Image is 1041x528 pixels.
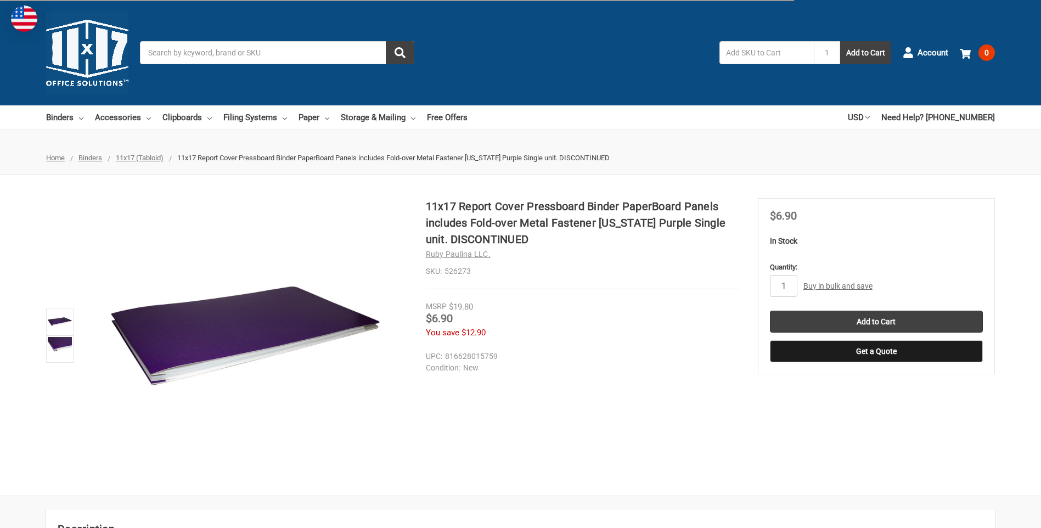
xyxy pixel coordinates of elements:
[770,235,983,247] p: In Stock
[162,105,212,130] a: Clipboards
[881,105,995,130] a: Need Help? [PHONE_NUMBER]
[140,41,414,64] input: Search by keyword, brand or SKU
[48,337,72,361] img: 11x17 Report Cover Pressboard Binder PaperBoard Panels includes Fold-over Metal Fastener Louisian...
[341,105,415,130] a: Storage & Mailing
[426,351,442,362] dt: UPC:
[848,105,870,130] a: USD
[426,301,447,312] div: MSRP
[95,105,151,130] a: Accessories
[918,47,948,59] span: Account
[78,154,102,162] a: Binders
[426,198,740,248] h1: 11x17 Report Cover Pressboard Binder PaperBoard Panels includes Fold-over Metal Fastener [US_STAT...
[426,362,735,374] dd: New
[978,44,995,61] span: 0
[223,105,287,130] a: Filing Systems
[427,105,468,130] a: Free Offers
[299,105,329,130] a: Paper
[426,328,459,338] span: You save
[426,351,735,362] dd: 816628015759
[426,312,453,325] span: $6.90
[803,282,873,290] a: Buy in bulk and save
[903,38,948,67] a: Account
[46,12,128,94] img: 11x17.com
[770,340,983,362] button: Get a Quote
[770,311,983,333] input: Add to Cart
[426,362,460,374] dt: Condition:
[449,302,473,312] span: $19.80
[426,250,491,259] a: Ruby Paulina LLC.
[46,154,65,162] a: Home
[116,154,164,162] a: 11x17 (Tabloid)
[462,328,486,338] span: $12.90
[48,310,72,334] img: 11x17 Report Cover Pressboard Binder PaperBoard Panels includes Fold-over Metal Fastener Louisian...
[770,262,983,273] label: Quantity:
[177,154,610,162] span: 11x17 Report Cover Pressboard Binder PaperBoard Panels includes Fold-over Metal Fastener [US_STAT...
[719,41,814,64] input: Add SKU to Cart
[770,209,797,222] span: $6.90
[46,105,83,130] a: Binders
[840,41,891,64] button: Add to Cart
[11,5,37,32] img: duty and tax information for United States
[426,266,740,277] dd: 526273
[960,38,995,67] a: 0
[108,198,382,473] img: 11x17 Report Cover Pressboard Binder PaperBoard Panels includes Fold-over Metal Fastener Louisian...
[426,266,442,277] dt: SKU:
